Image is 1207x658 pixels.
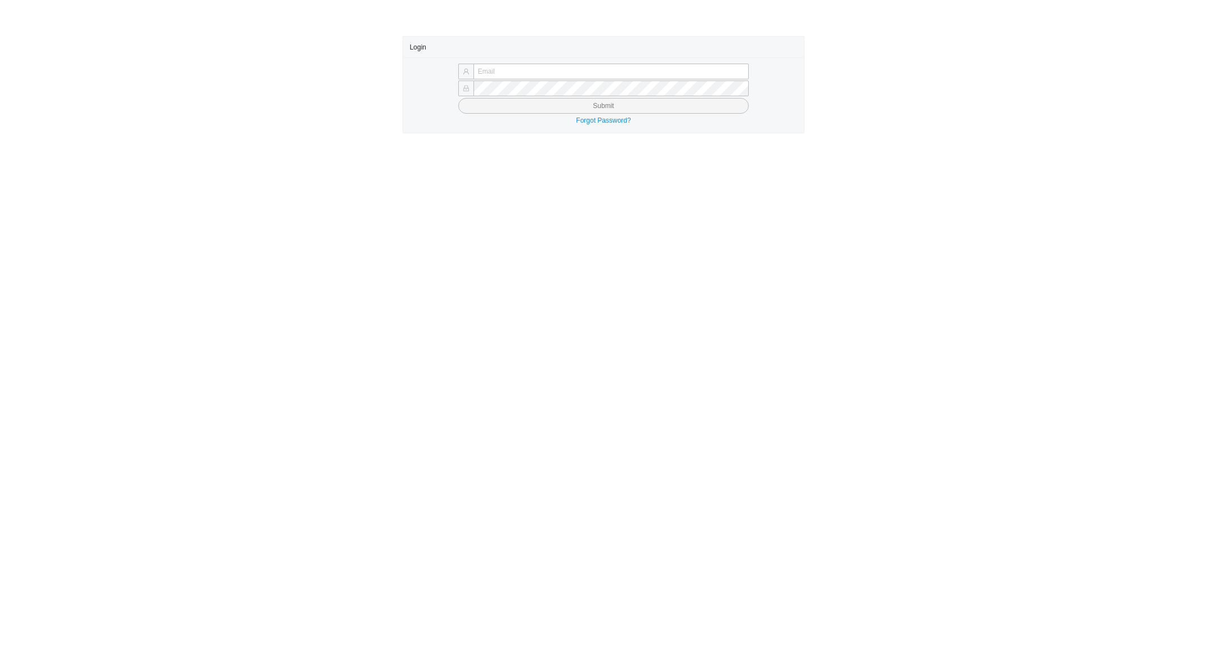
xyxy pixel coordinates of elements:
[458,98,749,114] button: Submit
[576,117,631,124] a: Forgot Password?
[410,37,798,57] div: Login
[463,68,470,75] span: user
[463,85,470,92] span: lock
[473,64,749,79] input: Email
